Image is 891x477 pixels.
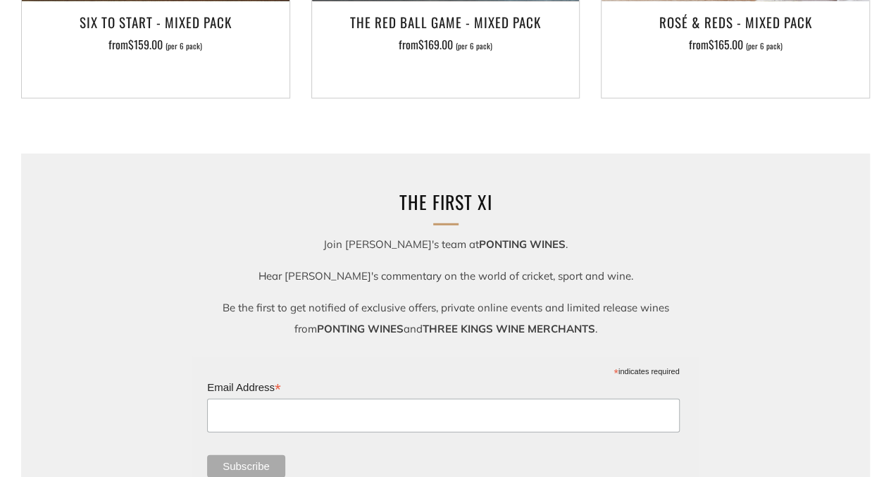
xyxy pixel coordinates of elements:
h3: Six To Start - Mixed Pack [29,10,282,34]
label: Email Address [207,377,679,397]
span: (per 6 pack) [166,42,202,50]
span: from [399,36,492,53]
a: Rosé & Reds - Mixed Pack from$165.00 (per 6 pack) [602,10,869,80]
p: Hear [PERSON_NAME]'s commentary on the world of cricket, sport and wine. [213,266,678,287]
span: $159.00 [128,36,163,53]
strong: THREE KINGS WINE MERCHANTS [423,322,595,335]
span: (per 6 pack) [746,42,783,50]
span: $165.00 [709,36,743,53]
a: The Red Ball Game - Mixed Pack from$169.00 (per 6 pack) [312,10,580,80]
span: (per 6 pack) [456,42,492,50]
div: indicates required [207,364,679,377]
span: from [689,36,783,53]
h3: The Red Ball Game - Mixed Pack [319,10,573,34]
h2: The FIRST XI [213,187,678,217]
span: from [108,36,202,53]
a: Six To Start - Mixed Pack from$159.00 (per 6 pack) [22,10,289,80]
span: $169.00 [418,36,453,53]
p: Be the first to get notified of exclusive offers, private online events and limited release wines... [213,297,678,340]
h3: Rosé & Reds - Mixed Pack [609,10,862,34]
p: Join [PERSON_NAME]'s team at . [213,234,678,255]
strong: PONTING WINES [479,237,566,251]
strong: PONTING WINES [317,322,404,335]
